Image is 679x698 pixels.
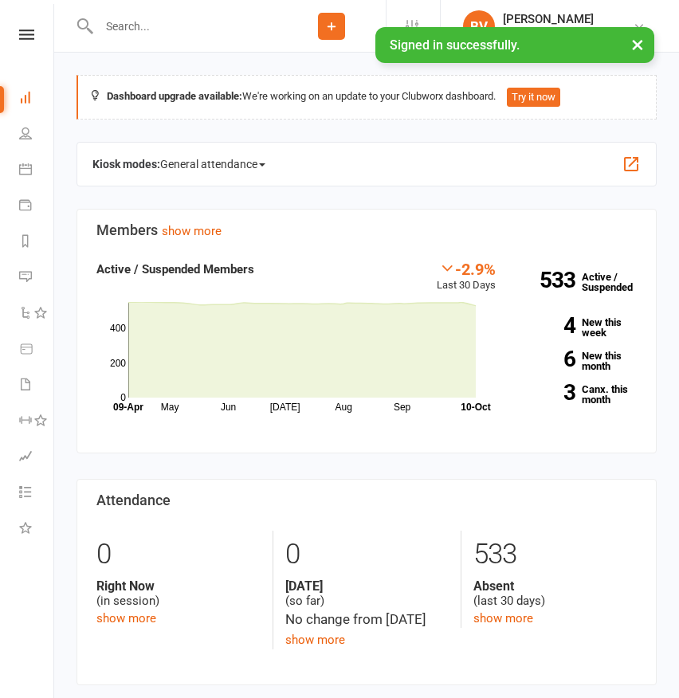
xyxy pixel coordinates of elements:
strong: 533 [520,269,575,291]
strong: Active / Suspended Members [96,262,254,276]
input: Search... [94,15,277,37]
div: 533 [473,531,637,578]
span: General attendance [160,151,265,177]
div: PUMPT 24/7 [503,26,594,41]
a: Product Sales [19,332,55,368]
a: 6New this month [520,351,637,371]
a: 3Canx. this month [520,384,637,405]
div: [PERSON_NAME] [503,12,594,26]
div: 0 [285,531,449,578]
a: show more [96,611,156,625]
strong: 6 [520,348,575,370]
span: Signed in successfully. [390,37,520,53]
button: Try it now [507,88,560,107]
div: No change from [DATE] [285,609,449,630]
div: 0 [96,531,261,578]
a: show more [162,224,222,238]
div: Last 30 Days [437,260,496,294]
a: People [19,117,55,153]
a: Assessments [19,440,55,476]
strong: 4 [520,315,575,336]
strong: Right Now [96,578,261,594]
div: -2.9% [437,260,496,277]
h3: Members [96,222,637,238]
div: (last 30 days) [473,578,637,609]
div: (in session) [96,578,261,609]
div: We're working on an update to your Clubworx dashboard. [77,75,657,120]
h3: Attendance [96,492,637,508]
button: × [623,27,652,61]
div: BV [463,10,495,42]
strong: [DATE] [285,578,449,594]
strong: Kiosk modes: [92,158,160,171]
a: What's New [19,512,55,547]
a: Dashboard [19,81,55,117]
a: Payments [19,189,55,225]
div: (so far) [285,578,449,609]
a: show more [473,611,533,625]
a: 533Active / Suspended [512,260,649,304]
strong: Absent [473,578,637,594]
strong: Dashboard upgrade available: [107,90,242,102]
strong: 3 [520,382,575,403]
a: show more [285,633,345,647]
a: 4New this week [520,317,637,338]
a: Reports [19,225,55,261]
a: Calendar [19,153,55,189]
